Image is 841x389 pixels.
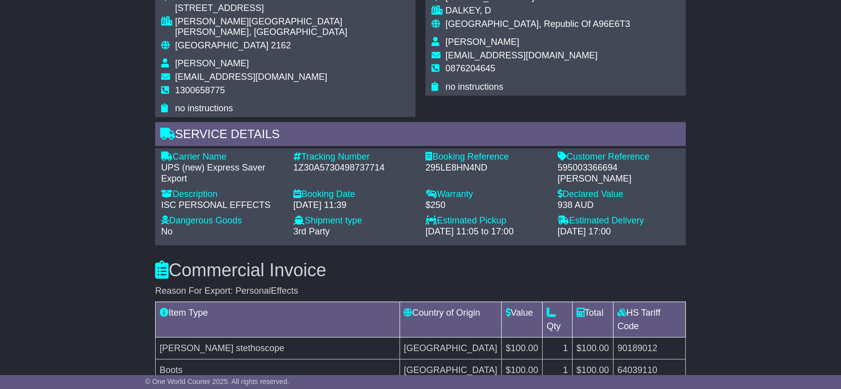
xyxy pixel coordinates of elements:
[425,200,548,211] div: $250
[156,359,400,381] td: Boots
[175,58,249,68] span: [PERSON_NAME]
[613,337,685,359] td: 90189012
[558,163,680,184] div: 595003366694 [PERSON_NAME]
[400,337,501,359] td: [GEOGRAPHIC_DATA]
[271,40,291,50] span: 2162
[293,200,416,211] div: [DATE] 11:39
[425,163,548,174] div: 295LE8HN4ND
[293,215,416,226] div: Shipment type
[558,226,680,237] div: [DATE] 17:00
[156,302,400,337] td: Item Type
[445,19,591,29] span: [GEOGRAPHIC_DATA], Republic Of
[161,226,173,236] span: No
[445,63,495,73] span: 0876204645
[175,72,327,82] span: [EMAIL_ADDRESS][DOMAIN_NAME]
[572,302,613,337] td: Total
[175,16,410,38] div: [PERSON_NAME][GEOGRAPHIC_DATA][PERSON_NAME], [GEOGRAPHIC_DATA]
[501,337,542,359] td: $100.00
[175,40,268,50] span: [GEOGRAPHIC_DATA]
[543,337,573,359] td: 1
[445,37,519,47] span: [PERSON_NAME]
[175,103,233,113] span: no instructions
[445,50,598,60] span: [EMAIL_ADDRESS][DOMAIN_NAME]
[572,359,613,381] td: $100.00
[425,226,548,237] div: [DATE] 11:05 to 17:00
[175,85,225,95] span: 1300658775
[161,200,283,211] div: ISC PERSONAL EFFECTS
[425,189,548,200] div: Warranty
[293,152,416,163] div: Tracking Number
[175,3,410,14] div: [STREET_ADDRESS]
[155,260,686,280] h3: Commercial Invoice
[155,286,686,297] div: Reason For Export: PersonalEffects
[155,122,686,149] div: Service Details
[293,189,416,200] div: Booking Date
[293,163,416,174] div: 1Z30A5730498737714
[145,378,289,386] span: © One World Courier 2025. All rights reserved.
[425,215,548,226] div: Estimated Pickup
[161,189,283,200] div: Description
[293,226,330,236] span: 3rd Party
[558,200,680,211] div: 938 AUD
[156,337,400,359] td: [PERSON_NAME] stethoscope
[400,359,501,381] td: [GEOGRAPHIC_DATA]
[613,302,685,337] td: HS Tariff Code
[161,163,283,184] div: UPS (new) Express Saver Export
[558,152,680,163] div: Customer Reference
[445,82,503,92] span: no instructions
[161,152,283,163] div: Carrier Name
[572,337,613,359] td: $100.00
[425,152,548,163] div: Booking Reference
[543,302,573,337] td: Qty
[593,19,630,29] span: A96E6T3
[543,359,573,381] td: 1
[501,359,542,381] td: $100.00
[445,5,631,16] div: DALKEY, D
[161,215,283,226] div: Dangerous Goods
[613,359,685,381] td: 64039110
[501,302,542,337] td: Value
[400,302,501,337] td: Country of Origin
[558,189,680,200] div: Declared Value
[558,215,680,226] div: Estimated Delivery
